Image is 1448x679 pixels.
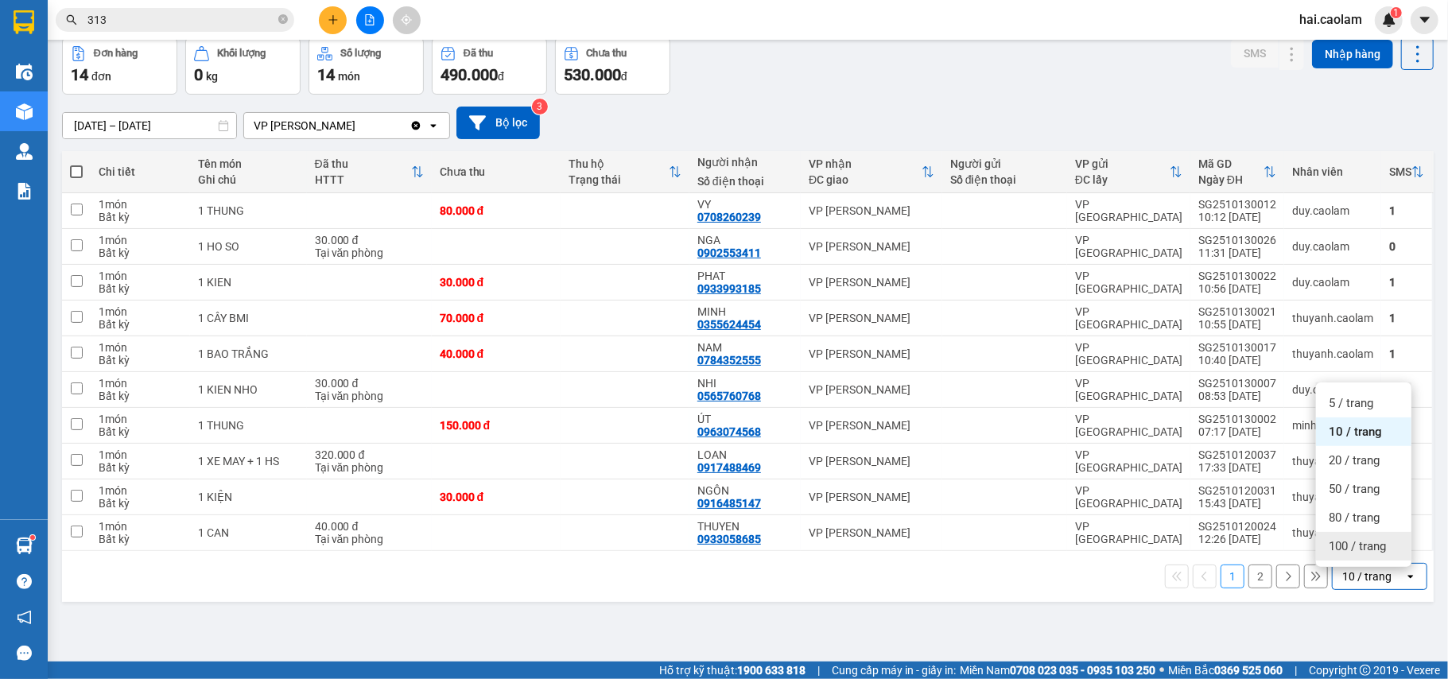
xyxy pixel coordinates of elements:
div: 0708260239 [697,211,761,223]
span: 490.000 [441,65,498,84]
span: 20 / trang [1329,452,1380,468]
span: 0 [194,65,203,84]
div: Tên món [198,157,299,170]
div: Số điện thoại [950,173,1059,186]
div: THUYEN [697,520,793,533]
div: SG2510120037 [1198,448,1276,461]
button: Khối lượng0kg [185,37,301,95]
div: SG2510130012 [1198,198,1276,211]
div: SG2510130022 [1198,270,1276,282]
div: 07:17 [DATE] [1198,425,1276,438]
div: Bất kỳ [99,425,182,438]
div: duy.caolam [1292,383,1373,396]
span: ⚪️ [1159,667,1164,673]
div: Bất kỳ [99,533,182,545]
th: Toggle SortBy [1067,151,1190,193]
div: VP [PERSON_NAME] [809,383,934,396]
div: 1 món [99,270,182,282]
div: 11:31 [DATE] [1198,246,1276,259]
div: Đã thu [464,48,493,59]
div: Chi tiết [99,165,182,178]
span: search [66,14,77,25]
div: Thu hộ [569,157,669,170]
span: 10 / trang [1329,424,1382,440]
span: copyright [1360,665,1371,676]
div: Ngày ĐH [1198,173,1264,186]
div: Mã GD [1198,157,1264,170]
div: 1 KIEN [198,276,299,289]
div: 10 / trang [1342,568,1392,584]
div: 40.000 đ [440,347,553,360]
div: VP [GEOGRAPHIC_DATA] [1075,341,1182,367]
div: 0963074568 [697,425,761,438]
span: | [817,662,820,679]
div: Chưa thu [587,48,627,59]
div: VP [GEOGRAPHIC_DATA] [1075,413,1182,438]
div: VP [GEOGRAPHIC_DATA] [1075,305,1182,331]
div: 1 món [99,484,182,497]
div: VP [GEOGRAPHIC_DATA] [1075,270,1182,295]
svg: open [427,119,440,132]
div: duy.caolam [1292,204,1373,217]
button: 2 [1248,565,1272,588]
div: VP gửi [1075,157,1170,170]
span: file-add [364,14,375,25]
div: 1 [1389,276,1424,289]
div: Bất kỳ [99,354,182,367]
span: message [17,646,32,661]
div: VP [PERSON_NAME] [809,491,934,503]
img: icon-new-feature [1382,13,1396,27]
div: ĐC giao [809,173,922,186]
span: aim [401,14,412,25]
div: VP [GEOGRAPHIC_DATA] [1075,234,1182,259]
div: thuyanh.caolam [1292,526,1373,539]
div: minh.caolam [1292,419,1373,432]
div: VP [PERSON_NAME] [809,419,934,432]
div: 40.000 đ [315,520,424,533]
button: Bộ lọc [456,107,540,139]
div: 10:40 [DATE] [1198,354,1276,367]
div: SG2510130007 [1198,377,1276,390]
div: 1 CÂY BMI [198,312,299,324]
span: đ [498,70,504,83]
div: Bất kỳ [99,497,182,510]
span: plus [328,14,339,25]
span: 80 / trang [1329,510,1380,526]
img: solution-icon [16,183,33,200]
div: 1 KIỆN [198,491,299,503]
div: SG2510130021 [1198,305,1276,318]
div: 1 món [99,413,182,425]
div: Bất kỳ [99,211,182,223]
span: kg [206,70,218,83]
th: Toggle SortBy [1190,151,1284,193]
button: SMS [1231,39,1279,68]
span: 100 / trang [1329,538,1386,554]
div: VP [GEOGRAPHIC_DATA] [1075,520,1182,545]
div: 0933058685 [697,533,761,545]
div: 1 món [99,198,182,211]
button: plus [319,6,347,34]
div: 1 món [99,448,182,461]
div: 0784352555 [697,354,761,367]
div: 30.000 đ [315,377,424,390]
div: Người nhận [697,156,793,169]
div: Trạng thái [569,173,669,186]
span: Cung cấp máy in - giấy in: [832,662,956,679]
div: 0 [1389,240,1424,253]
div: 1 CAN [198,526,299,539]
div: 08:53 [DATE] [1198,390,1276,402]
div: Tại văn phòng [315,390,424,402]
button: 1 [1221,565,1244,588]
button: caret-down [1411,6,1438,34]
img: logo-vxr [14,10,34,34]
div: VP [GEOGRAPHIC_DATA] [1075,448,1182,474]
div: SMS [1389,165,1411,178]
div: 30.000 đ [440,276,553,289]
div: Bất kỳ [99,390,182,402]
div: 15:43 [DATE] [1198,497,1276,510]
div: Đơn hàng [94,48,138,59]
div: VP [PERSON_NAME] [809,526,934,539]
input: Selected VP Phan Thiết. [357,118,359,134]
div: NHI [697,377,793,390]
span: 50 / trang [1329,481,1380,497]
